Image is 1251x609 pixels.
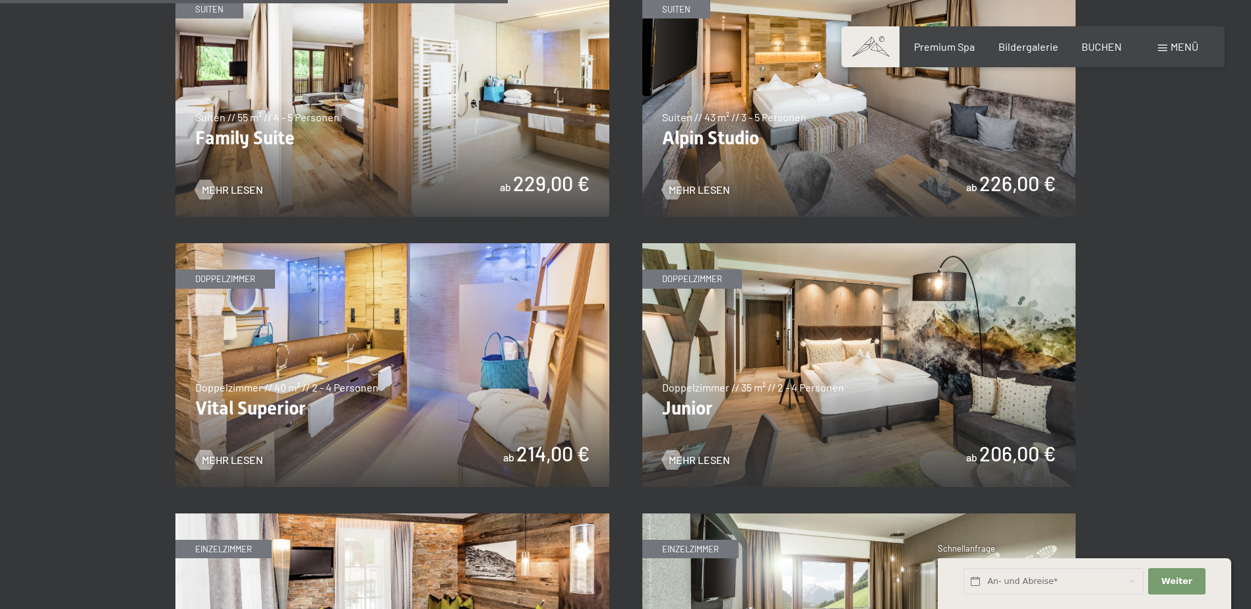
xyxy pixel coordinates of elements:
[662,453,730,467] a: Mehr Lesen
[1161,575,1192,587] span: Weiter
[669,453,730,467] span: Mehr Lesen
[1148,568,1205,595] button: Weiter
[914,40,975,53] a: Premium Spa
[175,243,609,487] img: Vital Superior
[202,453,263,467] span: Mehr Lesen
[202,183,263,197] span: Mehr Lesen
[938,543,995,554] span: Schnellanfrage
[175,514,609,522] a: Single Alpin
[195,453,263,467] a: Mehr Lesen
[662,183,730,197] a: Mehr Lesen
[175,244,609,252] a: Vital Superior
[998,40,1058,53] a: Bildergalerie
[1171,40,1198,53] span: Menü
[642,514,1076,522] a: Single Superior
[642,243,1076,487] img: Junior
[669,183,730,197] span: Mehr Lesen
[642,244,1076,252] a: Junior
[195,183,263,197] a: Mehr Lesen
[1082,40,1122,53] a: BUCHEN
